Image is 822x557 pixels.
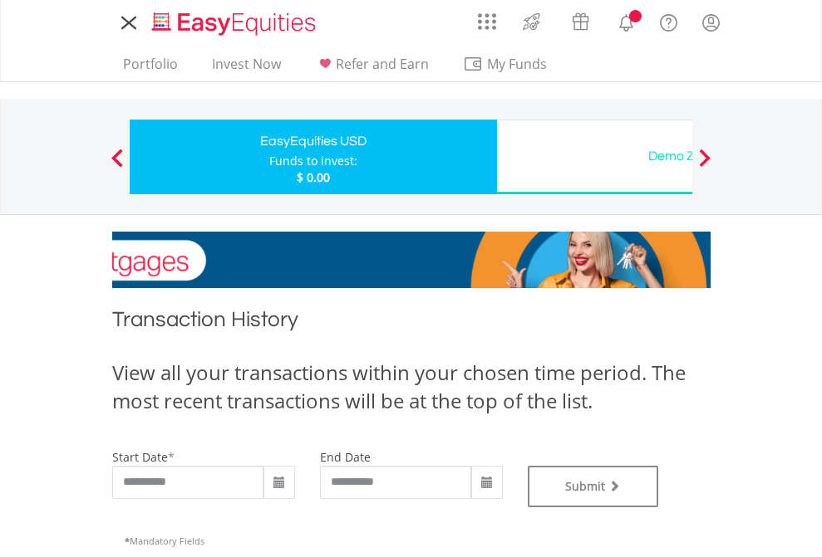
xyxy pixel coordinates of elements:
[463,53,572,75] span: My Funds
[116,56,185,81] a: Portfolio
[467,4,507,31] a: AppsGrid
[478,12,496,31] img: grid-menu-icon.svg
[205,56,288,81] a: Invest Now
[528,466,659,507] button: Submit
[567,8,594,35] img: vouchers-v2.svg
[101,157,134,173] button: Previous
[336,55,429,73] span: Refer and Earn
[112,359,711,416] div: View all your transactions within your chosen time period. The most recent transactions will be a...
[690,4,732,41] a: My Profile
[308,56,436,81] a: Refer and Earn
[647,4,690,37] a: FAQ's and Support
[320,449,371,465] label: end date
[605,4,647,37] a: Notifications
[145,4,322,37] a: Home page
[125,535,204,547] span: Mandatory Fields
[556,4,605,35] a: Vouchers
[140,129,487,153] div: EasyEquities USD
[688,157,721,173] button: Next
[149,10,322,37] img: EasyEquities_Logo.png
[269,153,357,169] div: Funds to invest:
[112,449,168,465] label: start date
[112,232,711,288] img: EasyMortage Promotion Banner
[112,305,711,342] h1: Transaction History
[297,169,330,185] span: $ 0.00
[518,8,545,35] img: thrive-v2.svg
